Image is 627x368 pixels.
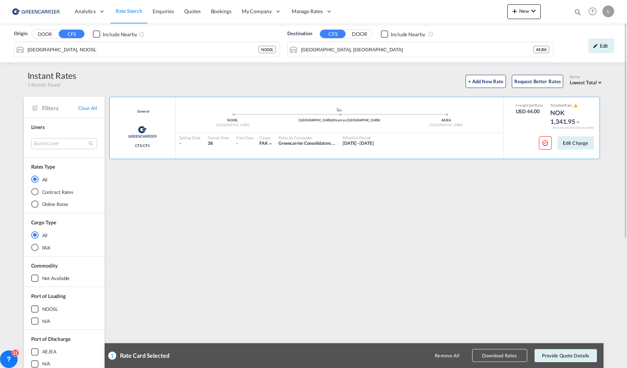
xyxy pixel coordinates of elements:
div: Rates Type [31,163,55,170]
input: Search by Port [28,44,259,55]
md-icon: icon-chevron-down [268,141,273,146]
div: L [602,5,614,17]
span: Quotes [184,8,200,14]
div: Sailing Date [179,135,201,140]
md-icon: icon-chevron-down [529,7,538,15]
div: Sort by [570,75,604,80]
span: Commodity [31,262,58,269]
span: Help [586,5,599,18]
div: 1 [108,352,116,360]
div: Include Nearby [391,31,425,38]
span: New [510,8,538,14]
button: icon-alert [573,103,578,108]
div: Total Rate [550,103,587,108]
div: Rates by Forwarder [278,135,335,140]
span: Greencarrier Consolidators ([GEOGRAPHIC_DATA]) [278,140,380,146]
div: Transit Time [208,135,229,140]
div: [GEOGRAPHIC_DATA] [179,123,286,128]
md-icon: icon-pencil [593,43,598,48]
span: Liners [31,124,45,130]
div: Cargo [259,135,273,140]
span: [DATE] - [DATE] [343,140,374,146]
div: Greencarrier Consolidators (Norway) [278,140,335,147]
div: [GEOGRAPHIC_DATA] [393,123,500,128]
div: 38 [208,140,229,147]
button: Request Better Rates [512,75,563,88]
md-radio-button: Contract Rates [31,188,97,195]
button: Edit Charge [557,136,594,150]
md-select: Select: Lowest Total [570,78,604,86]
span: General [135,109,149,114]
span: Port of Loading [31,293,66,299]
button: icon-plus 400-fgNewicon-chevron-down [507,4,541,19]
md-icon: icon-chevron-down [575,119,580,125]
div: AEJEA [533,46,550,53]
span: Analytics [75,8,96,15]
md-radio-button: FAK [31,244,97,251]
div: icon-magnify [574,8,582,19]
button: DOOR [32,30,58,38]
md-icon: Unchecked: Ignores neighbouring ports when fetching rates.Checked : Includes neighbouring ports w... [139,31,145,37]
div: 01 Sep 2025 - 30 Sep 2025 [343,140,374,147]
span: Lowest Total [570,80,597,85]
div: icon-pencilEdit [588,38,614,53]
button: + Add New Rate [466,75,506,88]
span: 1 Results Found [28,81,61,88]
md-checkbox: Checkbox No Ink [93,30,137,38]
button: CFS [59,30,84,38]
span: My Company [242,8,272,15]
span: Manage Rates [292,8,323,15]
span: Destination [287,30,312,37]
div: - [236,140,238,147]
md-input-container: Oslo, NOOSL [14,42,280,57]
md-icon: icon-alert [573,103,578,108]
span: Filters [42,104,79,112]
div: Contract / Rate Agreement / Tariff / Spot Pricing Reference Number: General [135,109,149,114]
span: CFS/CFS [135,143,149,148]
div: Instant Rates [28,70,77,81]
span: Enquiries [153,8,174,14]
div: - [179,140,201,147]
span: Sell [559,103,565,107]
div: Rate Card Selected [116,352,169,360]
div: AEJEA [393,118,500,123]
div: USD 44.00 [516,108,543,115]
md-checkbox: Checkbox No Ink [381,30,425,38]
button: DOOR [347,30,372,38]
md-icon: icon-plus 400-fg [510,7,519,15]
span: FAK [259,140,268,146]
span: Port of Discharge [31,336,70,342]
div: Free Days [236,135,254,140]
md-checkbox: NOOSL [31,305,97,313]
div: NOOSL [179,118,286,123]
div: Cargo Type [31,219,56,226]
div: Remark and Inclusion included [547,126,599,130]
md-icon: assets/icons/custom/ship-fill.svg [335,108,344,111]
img: e39c37208afe11efa9cb1d7a6ea7d6f5.png [11,3,61,20]
div: Help [586,5,602,18]
div: N/A [42,318,51,324]
div: [GEOGRAPHIC_DATA]/Direct ex [GEOGRAPHIC_DATA] [286,118,393,123]
div: Freight Rate [516,103,543,108]
div: Effective Period [343,135,374,140]
md-checkbox: N/A [31,317,97,325]
div: NOOSL [42,306,58,312]
md-radio-button: All [31,231,97,239]
button: Remove All [429,349,466,362]
md-radio-button: All [31,176,97,183]
div: Include Nearby [103,31,137,38]
button: Download Rates [472,349,527,362]
button: CFS [320,30,346,38]
span: Origin [14,30,27,37]
div: NOOSL [259,46,276,53]
input: Search by Port [301,44,533,55]
button: Provide Quote Details [535,349,597,362]
button: icon-minus-circle-outline [539,136,552,150]
span: Sell [529,103,535,107]
md-icon: Unchecked: Ignores neighbouring ports when fetching rates.Checked : Includes neighbouring ports w... [428,31,434,37]
md-radio-button: Online Rates [31,200,97,208]
img: Greencarrier Consolidators [126,123,158,141]
md-icon: icon-magnify [574,8,582,16]
span: Clear All [78,105,97,111]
